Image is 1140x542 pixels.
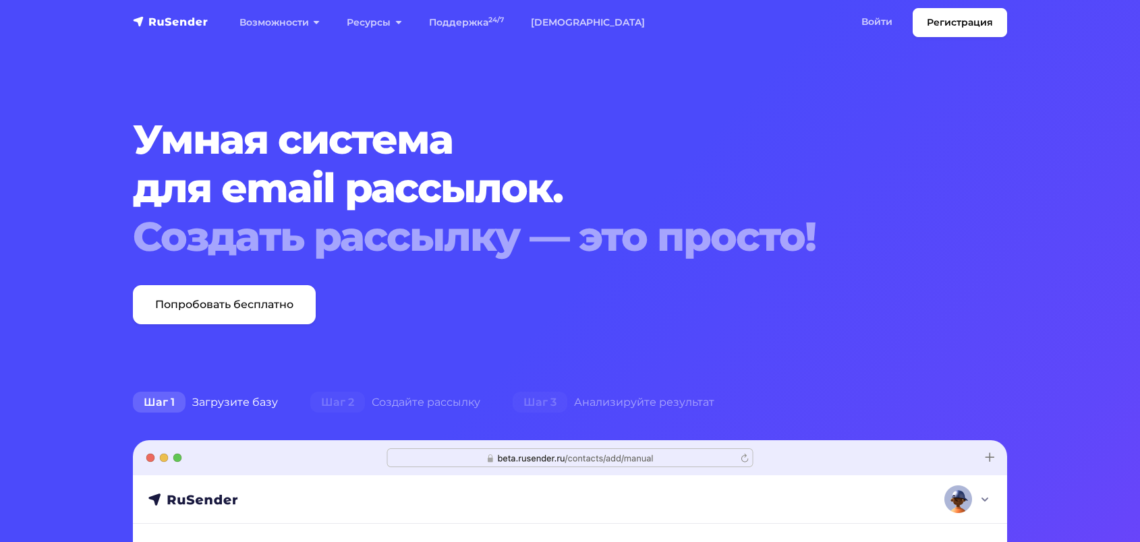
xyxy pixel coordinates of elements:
a: [DEMOGRAPHIC_DATA] [517,9,658,36]
div: Создайте рассылку [294,389,496,416]
span: Шаг 1 [133,392,186,413]
img: RuSender [133,15,208,28]
a: Возможности [226,9,333,36]
div: Загрузите базу [117,389,294,416]
a: Поддержка24/7 [416,9,517,36]
a: Регистрация [913,8,1007,37]
a: Войти [848,8,906,36]
sup: 24/7 [488,16,504,24]
a: Ресурсы [333,9,415,36]
div: Анализируйте результат [496,389,731,416]
span: Шаг 2 [310,392,365,413]
div: Создать рассылку — это просто! [133,212,933,261]
a: Попробовать бесплатно [133,285,316,324]
h1: Умная система для email рассылок. [133,115,933,261]
span: Шаг 3 [513,392,567,413]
